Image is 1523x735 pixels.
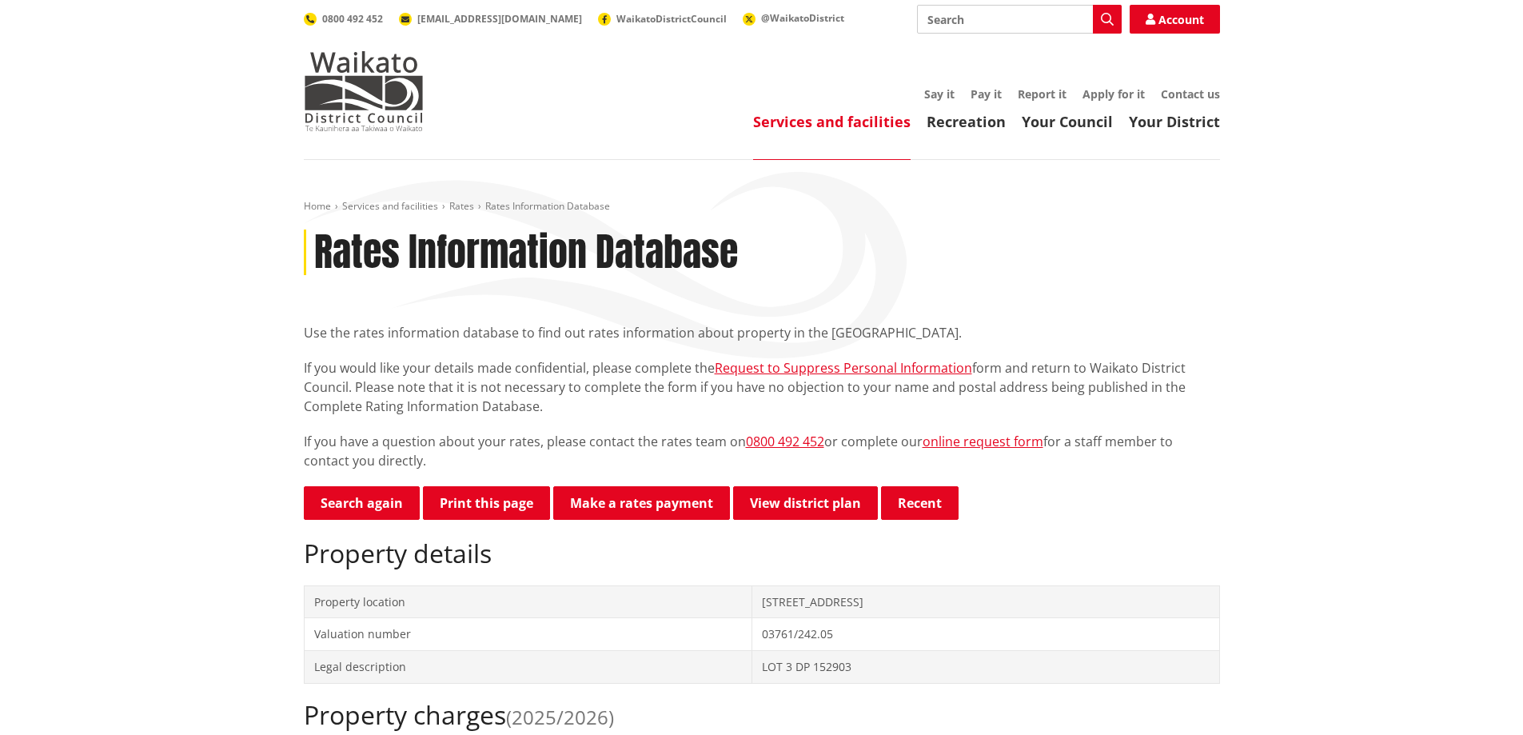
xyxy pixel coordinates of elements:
a: Account [1130,5,1220,34]
a: Your District [1129,112,1220,131]
a: Services and facilities [342,199,438,213]
a: Services and facilities [753,112,911,131]
td: LOT 3 DP 152903 [752,650,1219,683]
span: (2025/2026) [506,704,614,730]
a: @WaikatoDistrict [743,11,844,25]
a: WaikatoDistrictCouncil [598,12,727,26]
a: 0800 492 452 [304,12,383,26]
a: Recreation [927,112,1006,131]
h2: Property details [304,538,1220,569]
a: Report it [1018,86,1066,102]
span: @WaikatoDistrict [761,11,844,25]
p: If you would like your details made confidential, please complete the form and return to Waikato ... [304,358,1220,416]
img: Waikato District Council - Te Kaunihera aa Takiwaa o Waikato [304,51,424,131]
td: [STREET_ADDRESS] [752,585,1219,618]
a: Make a rates payment [553,486,730,520]
h2: Property charges [304,700,1220,730]
a: online request form [923,433,1043,450]
nav: breadcrumb [304,200,1220,214]
td: Property location [304,585,752,618]
a: Rates [449,199,474,213]
span: Rates Information Database [485,199,610,213]
a: View district plan [733,486,878,520]
a: Apply for it [1082,86,1145,102]
a: [EMAIL_ADDRESS][DOMAIN_NAME] [399,12,582,26]
a: Home [304,199,331,213]
p: If you have a question about your rates, please contact the rates team on or complete our for a s... [304,432,1220,470]
a: Pay it [971,86,1002,102]
span: 0800 492 452 [322,12,383,26]
a: 0800 492 452 [746,433,824,450]
td: Valuation number [304,618,752,651]
span: WaikatoDistrictCouncil [616,12,727,26]
td: Legal description [304,650,752,683]
span: [EMAIL_ADDRESS][DOMAIN_NAME] [417,12,582,26]
a: Request to Suppress Personal Information [715,359,972,377]
input: Search input [917,5,1122,34]
a: Say it [924,86,955,102]
p: Use the rates information database to find out rates information about property in the [GEOGRAPHI... [304,323,1220,342]
a: Your Council [1022,112,1113,131]
a: Contact us [1161,86,1220,102]
a: Search again [304,486,420,520]
button: Print this page [423,486,550,520]
td: 03761/242.05 [752,618,1219,651]
button: Recent [881,486,959,520]
h1: Rates Information Database [314,230,738,276]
